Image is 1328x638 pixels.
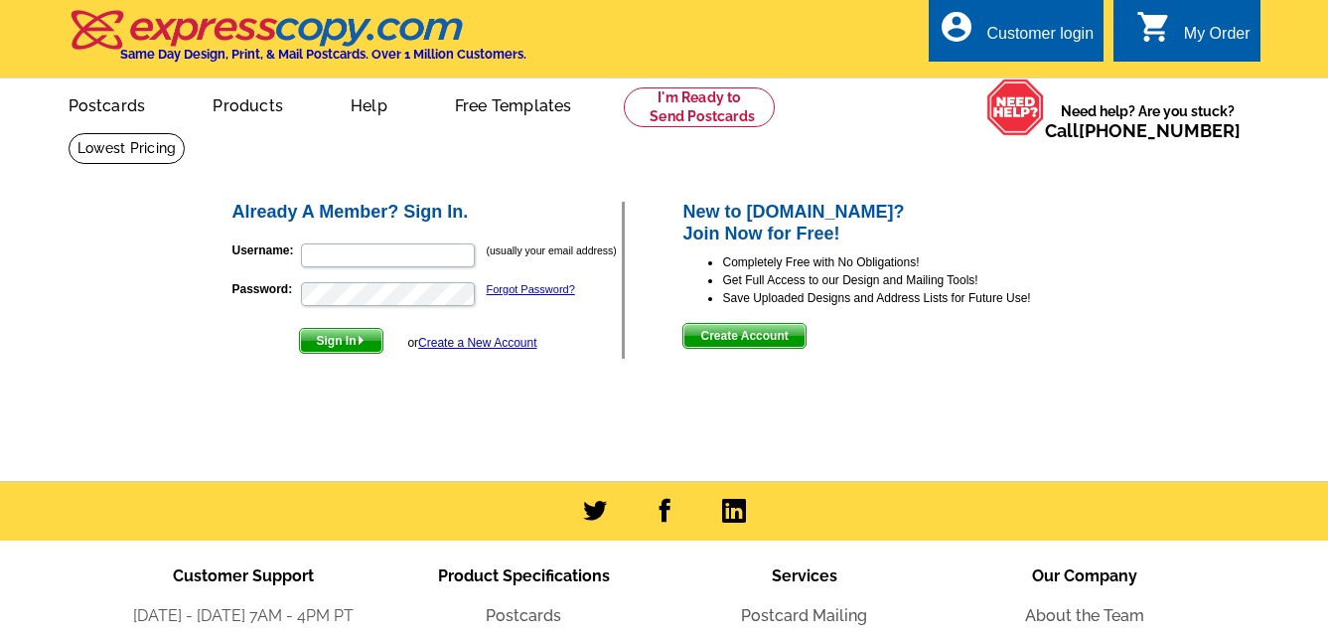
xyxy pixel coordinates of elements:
i: shopping_cart [1136,9,1172,45]
span: Services [772,566,837,585]
li: Save Uploaded Designs and Address Lists for Future Use! [722,289,1099,307]
li: Get Full Access to our Design and Mailing Tools! [722,271,1099,289]
h2: Already A Member? Sign In. [232,202,623,224]
img: button-next-arrow-white.png [357,336,366,345]
a: shopping_cart My Order [1136,22,1251,47]
span: Sign In [300,329,382,353]
div: Customer login [986,25,1094,53]
a: [PHONE_NUMBER] [1079,120,1241,141]
a: Postcards [486,606,561,625]
li: [DATE] - [DATE] 7AM - 4PM PT [103,604,383,628]
a: Products [181,80,315,127]
span: Customer Support [173,566,314,585]
a: Same Day Design, Print, & Mail Postcards. Over 1 Million Customers. [69,24,526,62]
div: or [407,334,536,352]
span: Product Specifications [438,566,610,585]
a: About the Team [1025,606,1144,625]
li: Completely Free with No Obligations! [722,253,1099,271]
a: Forgot Password? [487,283,575,295]
img: help [986,79,1045,136]
span: Our Company [1032,566,1137,585]
label: Password: [232,280,299,298]
i: account_circle [939,9,974,45]
a: Postcard Mailing [741,606,867,625]
span: Create Account [683,324,805,348]
h2: New to [DOMAIN_NAME]? Join Now for Free! [682,202,1099,244]
h4: Same Day Design, Print, & Mail Postcards. Over 1 Million Customers. [120,47,526,62]
label: Username: [232,241,299,259]
button: Sign In [299,328,383,354]
a: account_circle Customer login [939,22,1094,47]
a: Help [319,80,419,127]
button: Create Account [682,323,806,349]
a: Create a New Account [418,336,536,350]
small: (usually your email address) [487,244,617,256]
span: Need help? Are you stuck? [1045,101,1251,141]
div: My Order [1184,25,1251,53]
a: Postcards [37,80,178,127]
span: Call [1045,120,1241,141]
a: Free Templates [423,80,604,127]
